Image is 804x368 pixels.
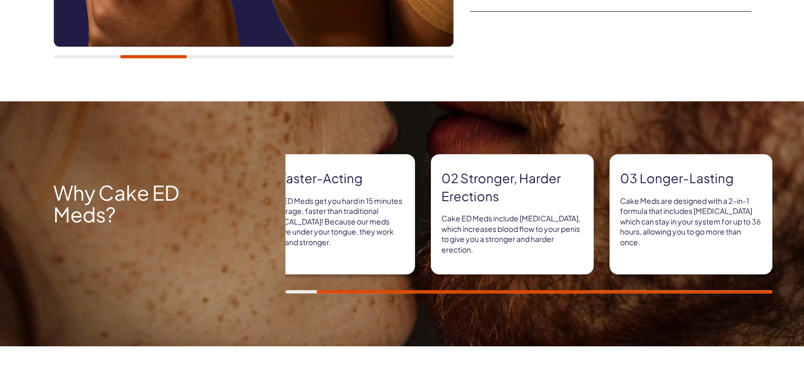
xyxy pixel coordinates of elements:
h2: Why Cake ED Meds? [53,182,244,226]
p: Cake ED Meds get you hard in 15 minutes on average, faster than traditional [MEDICAL_DATA]! Becau... [263,196,404,248]
strong: 03 Longer-lasting [620,169,762,187]
strong: 02 Stronger, harder erections [441,169,583,205]
strong: 01 Faster-acting [263,169,404,187]
p: Cake ED Meds include [MEDICAL_DATA], which increases blood flow to your penis to give you a stron... [441,213,583,255]
p: Cake Meds are designed with a 2-in-1 formula that includes [MEDICAL_DATA] which can stay in your ... [620,196,762,248]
